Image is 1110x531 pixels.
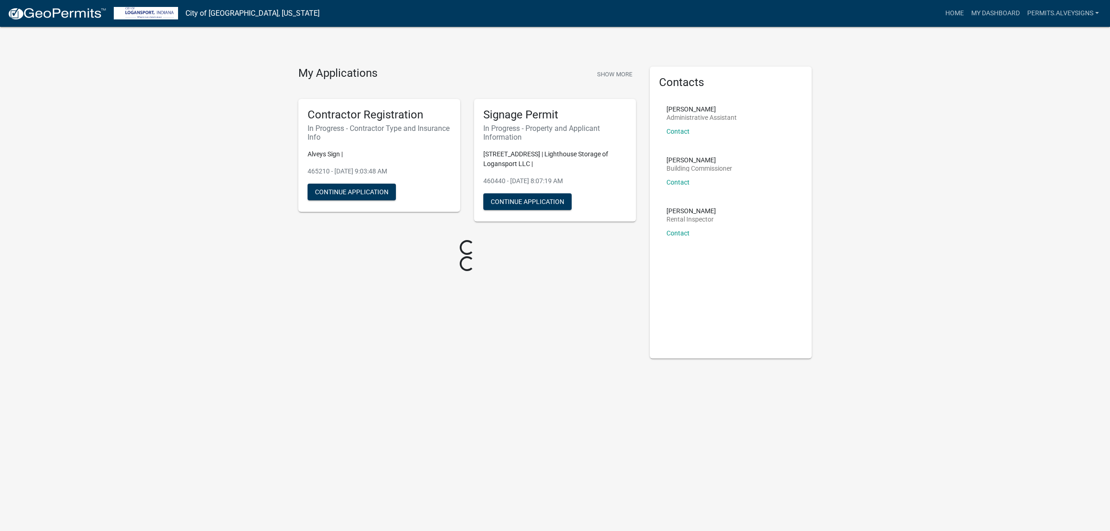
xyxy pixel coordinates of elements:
h4: My Applications [298,67,377,80]
a: Contact [666,229,690,237]
p: [PERSON_NAME] [666,106,737,112]
a: Contact [666,179,690,186]
h5: Contractor Registration [308,108,451,122]
a: Home [942,5,968,22]
h5: Contacts [659,76,802,89]
a: Permits.Alveysigns [1024,5,1103,22]
button: Show More [593,67,636,82]
p: 465210 - [DATE] 9:03:48 AM [308,167,451,176]
button: Continue Application [308,184,396,200]
button: Continue Application [483,193,572,210]
a: My Dashboard [968,5,1024,22]
p: Building Commissioner [666,165,732,172]
h5: Signage Permit [483,108,627,122]
h6: In Progress - Contractor Type and Insurance Info [308,124,451,142]
p: Rental Inspector [666,216,716,222]
p: Administrative Assistant [666,114,737,121]
a: City of [GEOGRAPHIC_DATA], [US_STATE] [185,6,320,21]
p: Alveys Sign | [308,149,451,159]
a: Contact [666,128,690,135]
p: [PERSON_NAME] [666,157,732,163]
h6: In Progress - Property and Applicant Information [483,124,627,142]
img: City of Logansport, Indiana [114,7,178,19]
p: [PERSON_NAME] [666,208,716,214]
p: 460440 - [DATE] 8:07:19 AM [483,176,627,186]
p: [STREET_ADDRESS] | Lighthouse Storage of Logansport LLC | [483,149,627,169]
